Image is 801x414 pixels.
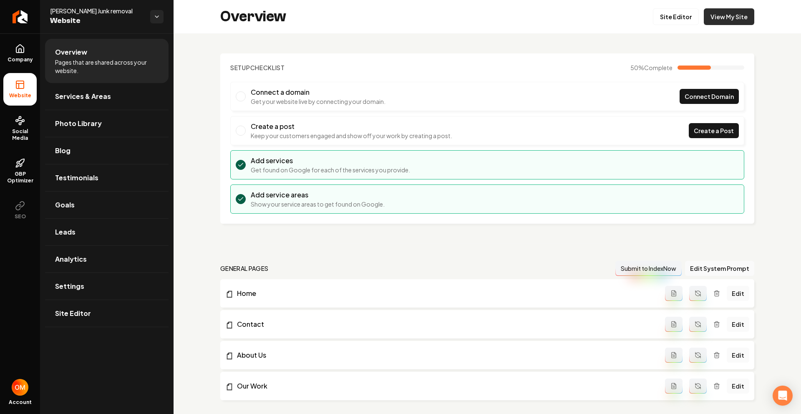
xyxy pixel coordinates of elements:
[773,386,793,406] div: Open Intercom Messenger
[251,87,385,97] h3: Connect a domain
[615,261,682,276] button: Submit to IndexNow
[50,7,144,15] span: [PERSON_NAME] Junk removal
[727,317,749,332] a: Edit
[45,246,169,273] a: Analytics
[55,173,98,183] span: Testimonials
[689,123,739,138] a: Create a Post
[55,281,84,291] span: Settings
[55,119,102,129] span: Photo Library
[685,92,734,101] span: Connect Domain
[251,200,385,208] p: Show your service areas to get found on Google.
[220,8,286,25] h2: Overview
[727,286,749,301] a: Edit
[220,264,269,273] h2: general pages
[251,121,452,131] h3: Create a post
[3,194,37,227] button: SEO
[251,97,385,106] p: Get your website live by connecting your domain.
[665,286,683,301] button: Add admin page prompt
[727,348,749,363] a: Edit
[6,92,35,99] span: Website
[653,8,699,25] a: Site Editor
[665,317,683,332] button: Add admin page prompt
[727,379,749,394] a: Edit
[13,10,28,23] img: Rebolt Logo
[45,110,169,137] a: Photo Library
[45,83,169,110] a: Services & Areas
[644,64,673,71] span: Complete
[55,200,75,210] span: Goals
[225,381,665,391] a: Our Work
[55,91,111,101] span: Services & Areas
[45,137,169,164] a: Blog
[55,227,76,237] span: Leads
[12,379,28,396] img: Omar Molai
[45,273,169,300] a: Settings
[225,319,665,329] a: Contact
[225,288,665,298] a: Home
[230,63,285,72] h2: Checklist
[45,192,169,218] a: Goals
[225,350,665,360] a: About Us
[251,190,385,200] h3: Add service areas
[665,379,683,394] button: Add admin page prompt
[55,58,159,75] span: Pages that are shared across your website.
[55,146,71,156] span: Blog
[55,254,87,264] span: Analytics
[3,128,37,141] span: Social Media
[251,131,452,140] p: Keep your customers engaged and show off your work by creating a post.
[9,399,32,406] span: Account
[3,37,37,70] a: Company
[665,348,683,363] button: Add admin page prompt
[251,166,410,174] p: Get found on Google for each of the services you provide.
[230,64,250,71] span: Setup
[11,213,29,220] span: SEO
[685,261,754,276] button: Edit System Prompt
[45,164,169,191] a: Testimonials
[55,47,87,57] span: Overview
[630,63,673,72] span: 50 %
[12,379,28,396] button: Open user button
[251,156,410,166] h3: Add services
[55,308,91,318] span: Site Editor
[3,171,37,184] span: GBP Optimizer
[3,151,37,191] a: GBP Optimizer
[4,56,36,63] span: Company
[680,89,739,104] a: Connect Domain
[694,126,734,135] span: Create a Post
[50,15,144,27] span: Website
[45,300,169,327] a: Site Editor
[3,109,37,148] a: Social Media
[45,219,169,245] a: Leads
[704,8,754,25] a: View My Site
